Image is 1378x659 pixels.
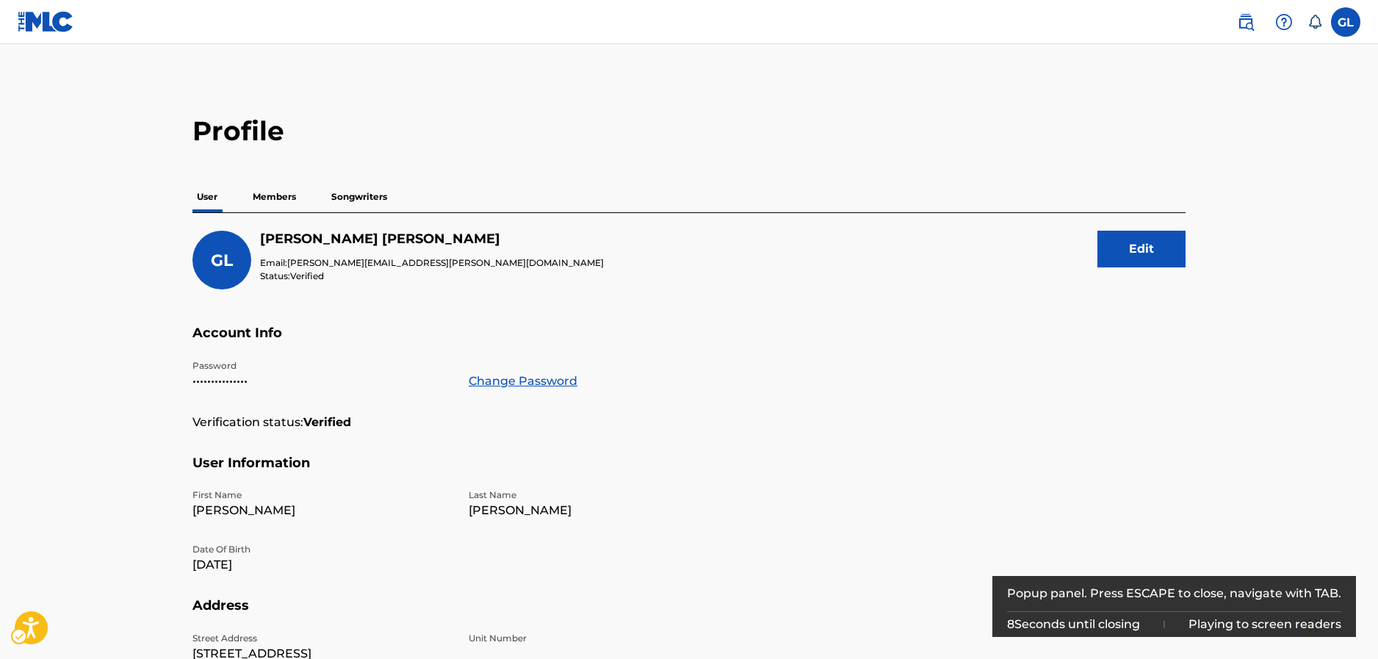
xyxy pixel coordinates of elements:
span: [PERSON_NAME][EMAIL_ADDRESS][PERSON_NAME][DOMAIN_NAME] [287,257,604,268]
h5: Account Info [192,325,1186,359]
img: search [1237,13,1255,31]
h5: User Information [192,455,1186,489]
a: Change Password [469,372,577,390]
p: Password [192,359,451,372]
p: Unit Number [469,632,727,645]
strong: Verified [303,414,351,431]
div: User Menu [1331,7,1360,37]
p: ••••••••••••••• [192,372,451,390]
p: [PERSON_NAME] [192,502,451,519]
div: Popup panel. Press ESCAPE to close, navigate with TAB. [1007,576,1341,611]
img: MLC Logo [18,11,74,32]
span: Verified [290,270,324,281]
p: Songwriters [327,181,392,212]
p: Email: [260,256,604,270]
span: GL [211,251,233,270]
p: Last Name [469,489,727,502]
img: help [1275,13,1293,31]
p: [DATE] [192,556,451,574]
p: Date Of Birth [192,543,451,556]
p: User [192,181,222,212]
h5: Address [192,597,1186,632]
p: Street Address [192,632,451,645]
span: 8 [1007,617,1014,631]
h2: Profile [192,115,1186,148]
p: Members [248,181,300,212]
h5: [PERSON_NAME] [PERSON_NAME] [260,231,604,248]
p: First Name [192,489,451,502]
button: Edit [1097,231,1186,267]
p: Status: [260,270,604,283]
iframe: Iframe | Resource Center [1337,432,1378,550]
p: Verification status: [192,414,303,431]
p: [PERSON_NAME] [469,502,727,519]
div: Notifications [1307,15,1322,29]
